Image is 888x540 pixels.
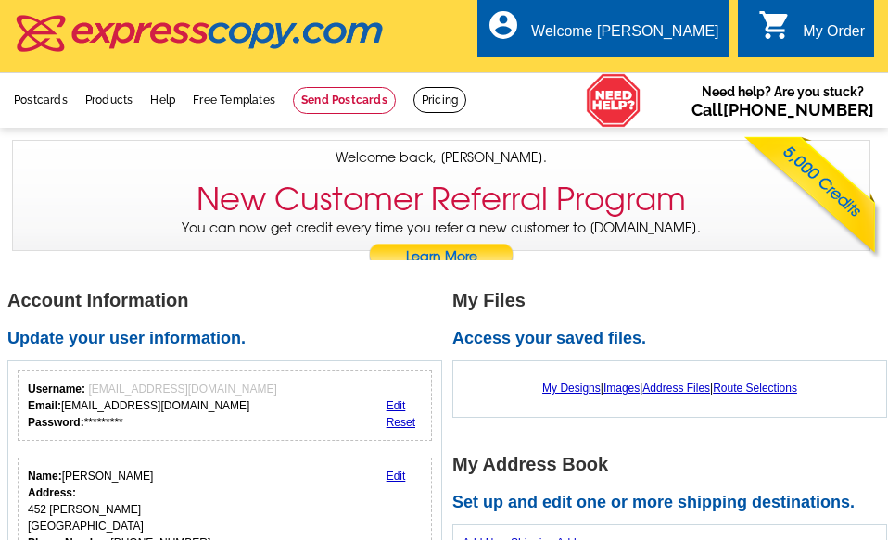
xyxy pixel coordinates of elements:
span: Need help? Are you stuck? [691,82,874,119]
h2: Update your user information. [7,329,452,349]
a: Reset [387,416,415,429]
strong: Address: [28,486,76,499]
h3: New Customer Referral Program [197,181,686,219]
p: You can now get credit every time you refer a new customer to [DOMAIN_NAME]. [13,219,869,271]
a: Learn More [368,244,514,271]
div: | | | [463,370,877,406]
h1: Account Information [7,291,452,310]
a: Route Selections [713,382,797,395]
strong: Password: [28,416,84,429]
strong: Email: [28,399,61,412]
a: Images [603,382,640,395]
div: My Order [803,23,865,49]
div: Your login information. [18,370,432,441]
a: shopping_cart My Order [758,20,865,44]
i: account_circle [487,8,520,42]
a: [PHONE_NUMBER] [723,100,874,119]
span: Welcome back, [PERSON_NAME]. [336,148,547,168]
span: [EMAIL_ADDRESS][DOMAIN_NAME] [88,383,276,396]
a: My Designs [542,382,601,395]
strong: Username: [28,383,85,396]
img: help [586,73,641,128]
a: Help [150,94,175,107]
a: Edit [387,399,406,412]
a: Products [85,94,133,107]
a: Edit [387,470,406,483]
span: Call [691,100,874,119]
div: Welcome [PERSON_NAME] [531,23,718,49]
i: shopping_cart [758,8,792,42]
a: Postcards [14,94,68,107]
strong: Name: [28,470,62,483]
a: Address Files [642,382,710,395]
a: Free Templates [193,94,275,107]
